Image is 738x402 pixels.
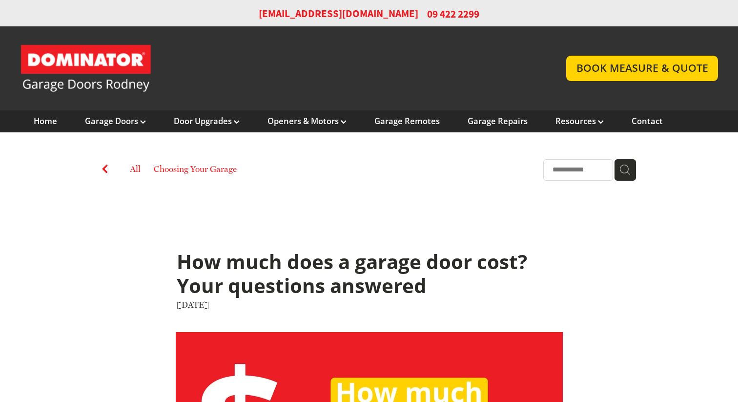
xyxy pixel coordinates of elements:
a: Garage Doors [85,116,146,127]
a: Garage Repairs [468,116,528,127]
a: Garage Remotes [374,116,440,127]
a: Openers & Motors [267,116,347,127]
span: 09 422 2299 [427,7,479,21]
a: All [130,164,141,174]
h1: How much does a garage door cost? Your questions answered [177,250,562,298]
a: BOOK MEASURE & QUOTE [566,56,718,81]
a: Garage Door and Secure Access Solutions homepage [20,44,547,93]
div: [DATE] [177,298,562,311]
a: Resources [555,116,604,127]
a: Door Upgrades [174,116,240,127]
a: Choosing Your Garage [154,163,237,178]
a: Contact [632,116,663,127]
a: [EMAIL_ADDRESS][DOMAIN_NAME] [259,7,418,21]
a: Home [34,116,57,127]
